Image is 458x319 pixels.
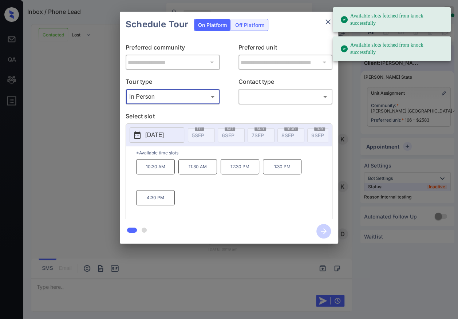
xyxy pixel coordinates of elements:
div: On Platform [194,19,230,31]
button: [DATE] [130,127,184,143]
h2: Schedule Tour [120,12,194,37]
p: *Available time slots [136,146,332,159]
div: In Person [127,91,218,103]
div: Available slots fetched from knock successfully [340,9,445,30]
p: 4:30 PM [136,190,175,205]
p: Contact type [238,77,333,89]
div: Available slots fetched from knock successfully [340,39,445,59]
p: 11:30 AM [178,159,217,174]
div: Off Platform [232,19,268,31]
p: 10:30 AM [136,159,175,174]
p: 1:30 PM [263,159,301,174]
p: Preferred community [126,43,220,55]
button: close [321,15,335,29]
p: 12:30 PM [221,159,259,174]
button: btn-next [312,222,335,241]
p: Select slot [126,112,332,123]
p: Preferred unit [238,43,333,55]
p: [DATE] [145,131,164,139]
p: Tour type [126,77,220,89]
